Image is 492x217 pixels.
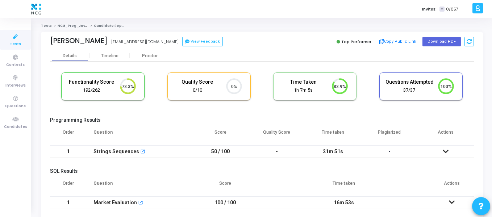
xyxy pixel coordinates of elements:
span: Candidates [4,124,27,130]
th: Time taken [258,176,430,196]
mat-icon: open_in_new [140,150,145,155]
div: 192/262 [67,87,116,94]
th: Quality Score [249,125,305,145]
h5: Programming Results [50,117,474,123]
th: Question [86,125,192,145]
span: Tests [10,41,21,47]
div: 0/10 [173,87,222,94]
th: Score [192,176,258,196]
h5: Time Taken [279,79,328,85]
td: 16m 53s [258,196,430,209]
td: - [249,145,305,158]
td: 50 / 100 [192,145,249,158]
th: Actions [418,125,474,145]
nav: breadcrumb [41,24,483,28]
div: [PERSON_NAME] [50,37,108,45]
span: Interviews [5,83,26,89]
th: Order [50,176,86,196]
div: Details [63,53,77,59]
span: - [388,149,391,154]
button: View Feedback [182,37,223,46]
span: Top Performer [341,39,371,45]
label: Invites: [422,6,437,12]
img: logo [29,2,43,16]
button: Copy Public Link [377,36,419,47]
div: Strings Sequences [93,146,139,158]
th: Question [86,176,192,196]
th: Time taken [305,125,362,145]
span: 0/857 [446,6,458,12]
h5: Quality Score [173,79,222,85]
div: Timeline [101,53,118,59]
span: T [439,7,444,12]
th: Score [192,125,249,145]
div: 37/37 [385,87,434,94]
td: 100 / 100 [192,196,258,209]
th: Order [50,125,86,145]
th: Actions [429,176,474,196]
mat-icon: open_in_new [138,201,143,206]
td: 21m 51s [305,145,362,158]
div: Market Evaluation [93,197,137,209]
span: Questions [5,103,26,109]
span: Contests [6,62,25,68]
h5: SQL Results [50,168,474,174]
th: Plagiarized [361,125,418,145]
h5: Questions Attempted [385,79,434,85]
a: Tests [41,24,52,28]
div: Proctor [130,53,170,59]
td: 1 [50,196,86,209]
button: Download PDF [422,37,461,46]
h5: Functionality Score [67,79,116,85]
div: 1h 7m 5s [279,87,328,94]
div: [EMAIL_ADDRESS][DOMAIN_NAME] [111,39,179,45]
span: Candidate Report [94,24,127,28]
td: 1 [50,145,86,158]
a: NCG_Prog_JavaFS_2025_Test [58,24,114,28]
